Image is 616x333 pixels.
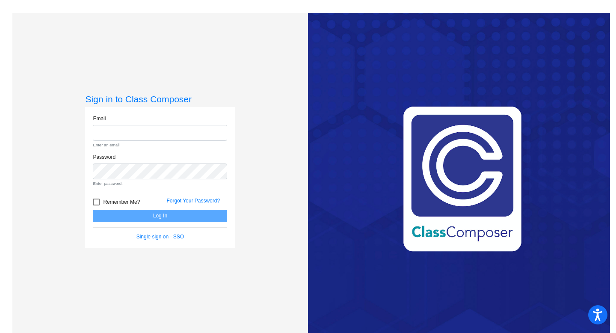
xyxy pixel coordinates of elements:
label: Email [93,115,106,122]
button: Log In [93,210,227,222]
small: Enter an email. [93,142,227,148]
h3: Sign in to Class Composer [85,94,235,104]
span: Remember Me? [103,197,140,207]
small: Enter password. [93,181,227,187]
label: Password [93,153,115,161]
a: Forgot Your Password? [166,198,220,204]
a: Single sign on - SSO [136,234,184,240]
